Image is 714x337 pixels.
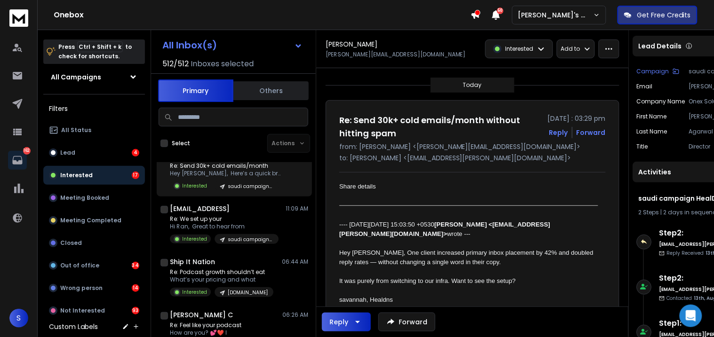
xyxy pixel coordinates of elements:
p: title [637,143,648,150]
button: Reply [549,128,568,137]
h3: Custom Labels [49,322,98,331]
p: Hi Ran, Great to hear from [170,223,279,230]
p: Closed [60,239,82,247]
p: Re: We set up your [170,215,279,223]
p: Press to check for shortcuts. [58,42,132,61]
label: Select [172,140,190,147]
button: Get Free Credits [618,6,698,24]
p: Last Name [637,128,667,135]
p: Wrong person [60,284,103,292]
p: Interested [505,45,534,53]
p: 11:09 AM [286,205,308,212]
p: Not Interested [60,307,105,314]
b: [PERSON_NAME] <[EMAIL_ADDRESS][PERSON_NAME][DOMAIN_NAME]> [339,221,550,237]
p: [DATE] : 03:29 pm [548,114,606,123]
button: Primary [158,79,233,102]
p: Company Name [637,98,685,105]
h3: Filters [43,102,145,115]
p: 06:26 AM [282,311,308,319]
h1: [PERSON_NAME] C [170,310,233,320]
p: Out of office [60,262,99,269]
p: 162 [23,147,31,155]
p: Interested [60,172,93,179]
p: First Name [637,113,667,120]
span: Ctrl + Shift + k [77,41,123,52]
button: S [9,309,28,328]
p: Hey [PERSON_NAME], Here’s a quick breakdown [170,170,283,177]
p: Re: Feel like your podcast [170,321,273,329]
h1: Ship It Nation [170,257,215,266]
div: Hey [PERSON_NAME], One client increased primary inbox placement by 42% and doubled reply rates — ... [339,248,598,305]
button: Closed [43,234,145,252]
button: Interested17 [43,166,145,185]
span: 50 [497,8,504,14]
div: Open Intercom Messenger [680,305,702,327]
div: 34 [132,262,139,269]
h1: [PERSON_NAME] [326,39,377,49]
button: Others [233,80,309,101]
p: Campaign [637,68,669,75]
div: 4 [132,149,139,157]
p: Email [637,83,653,90]
div: [DATE][DATE] 7:47 AM < > wrote: [339,305,598,314]
p: Lead [60,149,75,157]
h3: Inboxes selected [191,58,254,70]
span: 2 Steps [639,208,659,216]
button: Forward [378,313,435,331]
p: saudi campaign HealDNS [228,183,273,190]
p: Get Free Credits [637,10,691,20]
button: Reply [322,313,371,331]
button: Meeting Booked [43,188,145,207]
p: Interested [182,289,207,296]
button: All Campaigns [43,68,145,86]
p: Add to [561,45,580,53]
p: How are you? 💕❤️ I [170,329,273,337]
button: All Status [43,121,145,140]
button: Wrong person14 [43,279,145,298]
p: saudi campaign HealDNS [228,236,273,243]
div: 93 [132,307,139,314]
button: Not Interested93 [43,301,145,320]
p: Re: Send 30k+ cold emails/month [170,162,283,170]
h1: [EMAIL_ADDRESS] [170,204,230,213]
h1: Re: Send 30k+ cold emails/month without hitting spam [339,114,542,140]
a: 162 [8,151,27,170]
h1: All Campaigns [51,72,101,82]
p: [PERSON_NAME]'s Workspace [518,10,594,20]
div: 17 [132,172,139,179]
p: Interested [182,235,207,243]
button: All Inbox(s) [155,36,310,55]
p: Today [463,81,482,89]
button: Campaign [637,68,680,75]
button: Lead4 [43,143,145,162]
p: 06:44 AM [282,258,308,266]
p: to: [PERSON_NAME] <[EMAIL_ADDRESS][PERSON_NAME][DOMAIN_NAME]> [339,153,606,163]
p: [DOMAIN_NAME] [228,289,268,296]
button: Meeting Completed [43,211,145,230]
h1: All Inbox(s) [162,40,217,50]
a: [EMAIL_ADDRESS][PERSON_NAME][DOMAIN_NAME] [409,306,567,313]
img: logo [9,9,28,27]
h1: Onebox [54,9,471,21]
p: [PERSON_NAME][EMAIL_ADDRESS][DOMAIN_NAME] [326,51,466,58]
div: 14 [132,284,139,292]
div: Share details [339,182,598,191]
p: Re: Podcast growth shouldn’t eat [170,268,273,276]
p: from: [PERSON_NAME] <[PERSON_NAME][EMAIL_ADDRESS][DOMAIN_NAME]> [339,142,606,151]
p: Meeting Completed [60,217,121,224]
div: Forward [577,128,606,137]
div: ---- [DATE][DATE] 15:03:50 +0530 wrote --- [339,220,598,239]
button: Out of office34 [43,256,145,275]
p: All Status [61,126,91,134]
div: Reply [329,317,348,327]
p: Interested [182,182,207,189]
p: Meeting Booked [60,194,109,202]
p: Lead Details [639,41,682,51]
span: 512 / 512 [162,58,189,70]
p: What’s your pricing and what [170,276,273,283]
